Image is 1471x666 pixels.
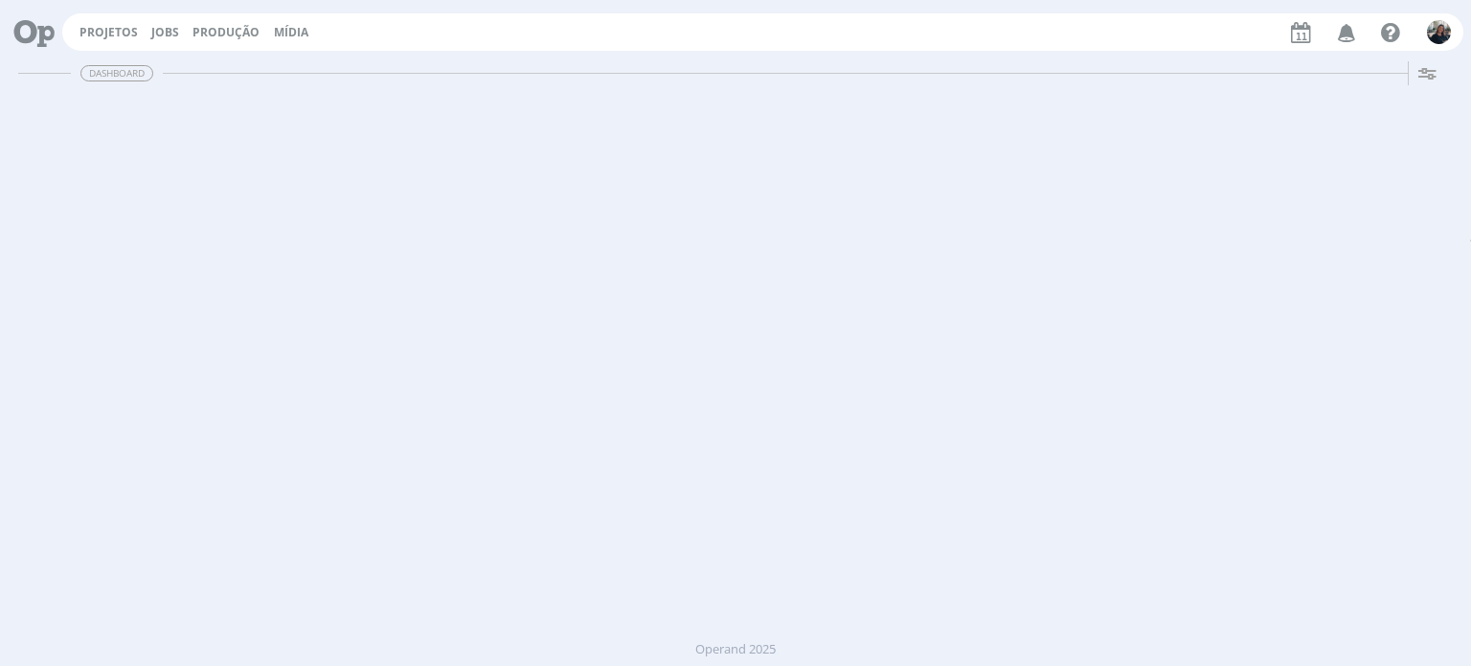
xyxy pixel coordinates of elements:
[192,24,260,40] a: Produção
[268,25,314,40] button: Mídia
[80,65,153,81] span: Dashboard
[74,25,144,40] button: Projetos
[187,25,265,40] button: Produção
[151,24,179,40] a: Jobs
[146,25,185,40] button: Jobs
[274,24,308,40] a: Mídia
[1427,20,1451,44] img: M
[79,24,138,40] a: Projetos
[1426,15,1452,49] button: M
